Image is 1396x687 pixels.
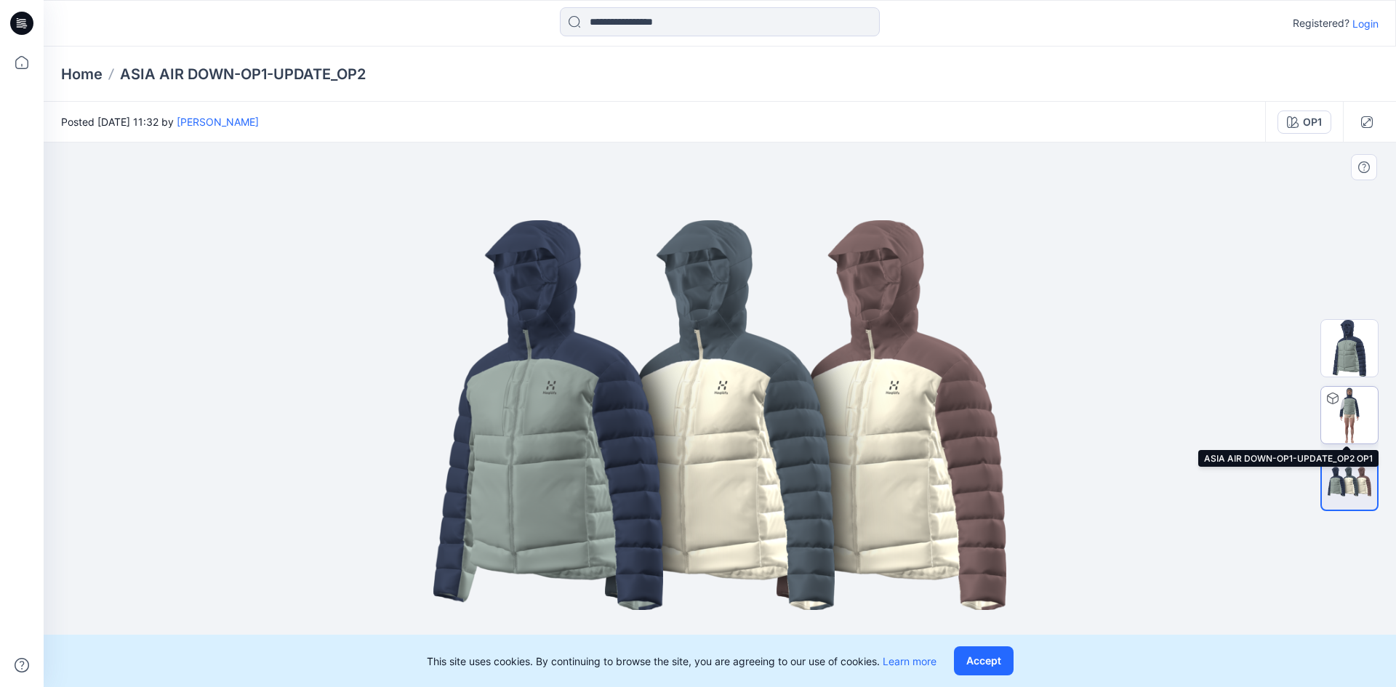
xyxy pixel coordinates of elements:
[1277,111,1331,134] button: OP1
[1303,114,1322,130] div: OP1
[120,64,366,84] p: ASIA AIR DOWN-OP1-UPDATE_OP2
[1322,465,1377,499] img: All colorways
[61,64,103,84] a: Home
[61,114,259,129] span: Posted [DATE] 11:32 by
[954,646,1014,675] button: Accept
[883,655,936,667] a: Learn more
[1321,387,1378,443] img: ASIA AIR DOWN-OP1-UPDATE_OP2 OP1
[1321,320,1378,377] img: Colorway Cover
[177,116,259,128] a: [PERSON_NAME]
[427,654,936,669] p: This site uses cookies. By continuing to browse the site, you are agreeing to our use of cookies.
[1352,16,1379,31] p: Login
[356,197,1083,633] img: eyJhbGciOiJIUzI1NiIsImtpZCI6IjAiLCJzbHQiOiJzZXMiLCJ0eXAiOiJKV1QifQ.eyJkYXRhIjp7InR5cGUiOiJzdG9yYW...
[1293,15,1349,32] p: Registered?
